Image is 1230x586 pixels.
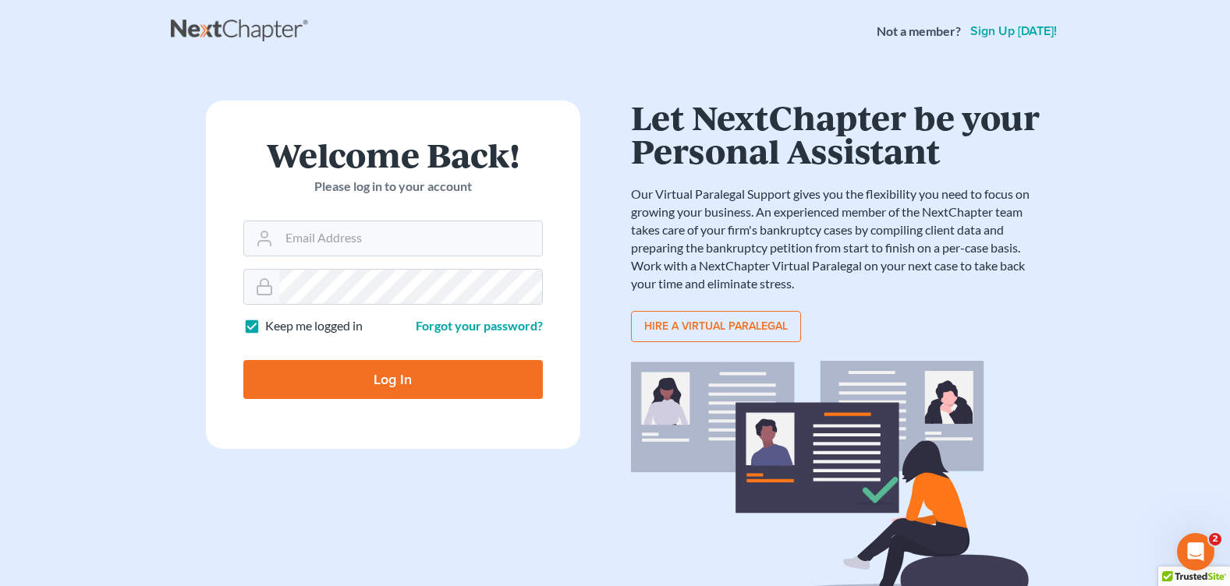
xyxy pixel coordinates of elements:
[416,318,543,333] a: Forgot your password?
[631,311,801,342] a: Hire a virtual paralegal
[1209,533,1221,545] span: 2
[279,221,542,256] input: Email Address
[243,178,543,196] p: Please log in to your account
[631,101,1044,167] h1: Let NextChapter be your Personal Assistant
[1177,533,1214,570] iframe: Intercom live chat
[877,23,961,41] strong: Not a member?
[265,317,363,335] label: Keep me logged in
[967,25,1060,37] a: Sign up [DATE]!
[243,138,543,171] h1: Welcome Back!
[243,360,543,399] input: Log In
[631,185,1044,292] p: Our Virtual Paralegal Support gives you the flexibility you need to focus on growing your busines...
